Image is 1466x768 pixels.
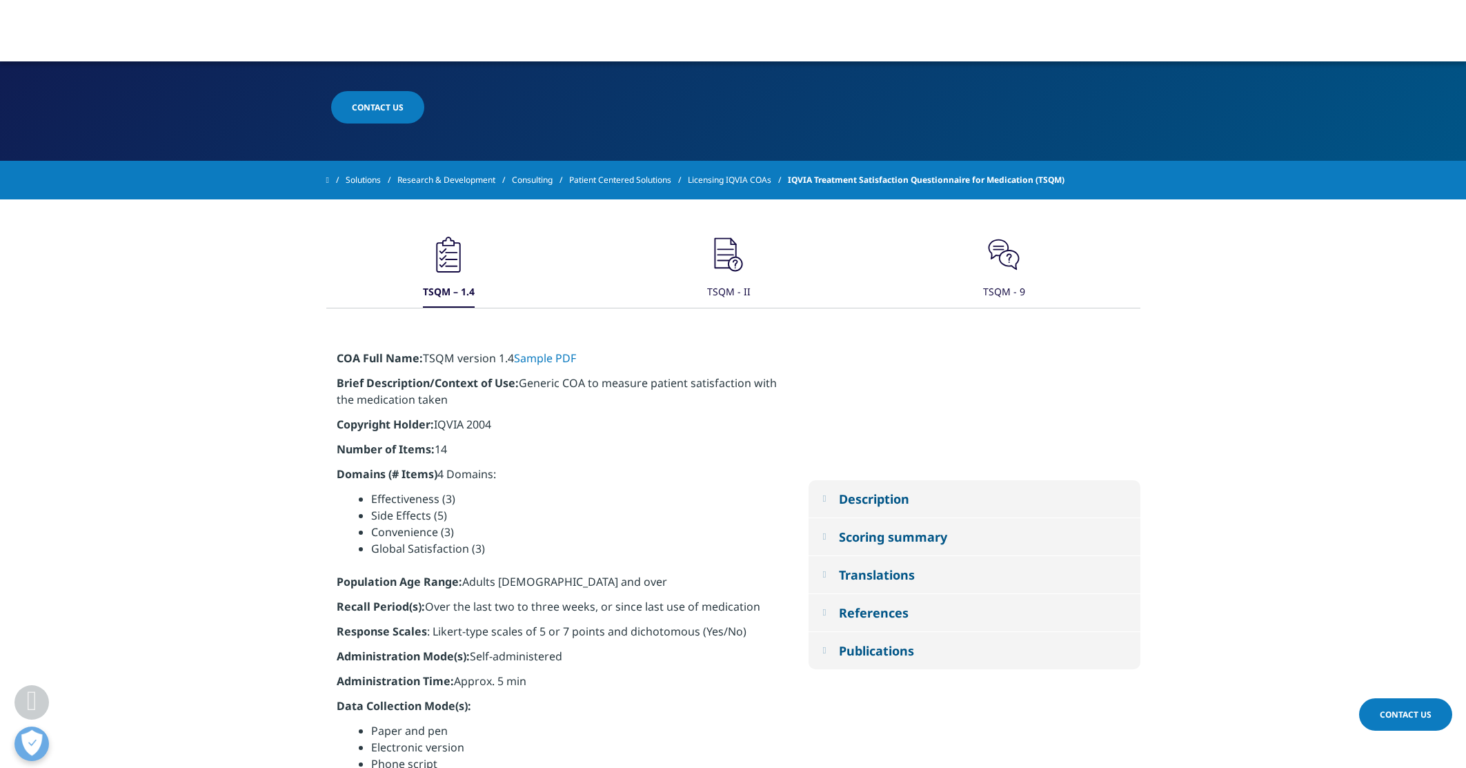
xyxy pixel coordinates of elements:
strong: Domains (# Items) [337,466,437,482]
button: Scoring summary [809,518,1140,555]
a: Research & Development [397,168,512,193]
div: Translations [839,567,915,583]
div: References [839,604,909,621]
strong: Number of Items: [337,442,435,457]
strong: Response Scales [337,624,427,639]
button: References [809,594,1140,631]
p: Adults [DEMOGRAPHIC_DATA] and over [337,573,777,598]
strong: Brief Description/Context of Use: [337,375,519,391]
a: Consulting [512,168,569,193]
strong: Data Collection Mode(s): [337,698,471,713]
li: Convenience (3) [371,524,777,540]
strong: COA Full Name: [337,351,423,366]
a: Contact us [331,91,424,124]
span: IQVIA Treatment Satisfaction Questionnaire for Medication (TSQM) [788,168,1064,193]
a: Patient Centered Solutions [569,168,688,193]
li: Global Satisfaction (3) [371,540,777,557]
button: Publications [809,632,1140,669]
p: 4 Domains: [337,466,777,491]
p: 14 [337,441,777,466]
button: TSQM - 9 [981,234,1025,308]
p: Generic COA to measure patient satisfaction with the medication taken [337,375,777,416]
button: TSQM – 1.4 [421,234,475,308]
a: Contact Us [1359,698,1452,731]
span: Contact us [352,101,404,113]
a: Licensing IQVIA COAs [688,168,788,193]
p: TSQM version 1.4 [337,350,777,375]
div: TSQM - II [707,278,751,308]
strong: Recall Period(s): [337,599,425,614]
p: : Likert-type scales of 5 or 7 points and dichotomous (Yes/No) [337,623,777,648]
strong: Population Age Range: [337,574,462,589]
div: TSQM - 9 [983,278,1025,308]
li: Electronic version [371,739,777,756]
li: Paper and pen [371,722,777,739]
strong: Administration Mode(s): [337,649,470,664]
button: Translations [809,556,1140,593]
strong: Administration Time: [337,673,454,689]
div: TSQM – 1.4 [423,278,475,308]
p: Self-administered [337,648,777,673]
p: IQVIA 2004 [337,416,777,441]
p: Over the last two to three weeks, or since last use of medication [337,598,777,623]
div: Description [839,491,909,507]
p: Approx. 5 min [337,673,777,698]
div: Publications [839,642,914,659]
li: Side Effects (5) [371,507,777,524]
button: TSQM - II [705,234,751,308]
div: Scoring summary [839,529,947,545]
button: Präferenzen öffnen [14,727,49,761]
strong: Copyright Holder: [337,417,434,432]
button: Description [809,480,1140,518]
span: Contact Us [1380,709,1432,720]
a: Sample PDF [514,351,576,366]
li: Effectiveness (3) [371,491,777,507]
a: Solutions [346,168,397,193]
